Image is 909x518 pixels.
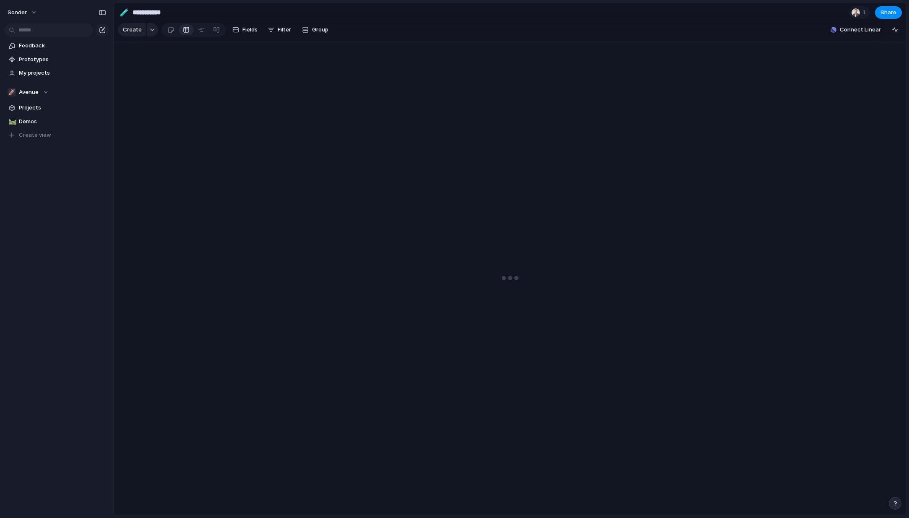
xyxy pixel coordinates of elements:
[4,53,109,66] a: Prototypes
[827,23,884,36] button: Connect Linear
[19,104,106,112] span: Projects
[4,67,109,79] a: My projects
[123,26,142,34] span: Create
[264,23,294,36] button: Filter
[117,6,131,19] button: 🧪
[9,117,15,126] div: 🛤️
[19,55,106,64] span: Prototypes
[4,6,42,19] button: sonder
[875,6,902,19] button: Share
[229,23,261,36] button: Fields
[19,42,106,50] span: Feedback
[4,115,109,128] a: 🛤️Demos
[242,26,258,34] span: Fields
[8,117,16,126] button: 🛤️
[4,39,109,52] a: Feedback
[4,102,109,114] a: Projects
[278,26,291,34] span: Filter
[19,88,39,96] span: Avenue
[312,26,328,34] span: Group
[862,8,868,17] span: 1
[19,69,106,77] span: My projects
[4,86,109,99] button: 🚀Avenue
[880,8,896,17] span: Share
[118,23,146,36] button: Create
[298,23,333,36] button: Group
[19,117,106,126] span: Demos
[19,131,51,139] span: Create view
[120,7,129,18] div: 🧪
[8,88,16,96] div: 🚀
[4,129,109,141] button: Create view
[840,26,881,34] span: Connect Linear
[8,8,27,17] span: sonder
